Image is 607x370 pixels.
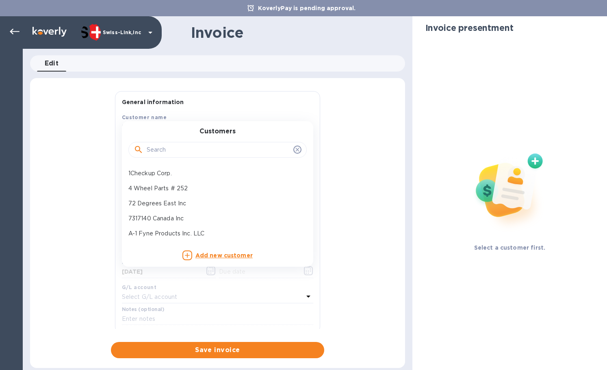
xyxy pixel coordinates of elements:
[474,244,546,252] p: Select a customer first.
[128,199,300,208] p: 72 Degrees East Inc
[122,260,154,265] label: Invoice date
[117,345,318,355] span: Save invoice
[122,99,184,105] b: General information
[122,266,199,278] input: Select date
[195,252,253,259] b: Add new customer
[122,284,156,290] b: G/L account
[122,313,313,325] input: Enter notes
[122,307,165,312] label: Notes (optional)
[45,58,59,69] span: Edit
[191,24,243,41] h1: Invoice
[122,293,177,301] p: Select G/L account
[254,4,360,12] p: KoverlyPay is pending approval.
[199,128,236,135] h3: Customers
[103,30,143,35] p: Swiss-Link,Inc
[33,27,67,37] img: Logo
[219,266,296,278] input: Due date
[425,23,514,33] h2: Invoice presentment
[122,114,167,120] b: Customer name
[128,229,300,238] p: A-1 Fyne Products Inc. LLC
[128,184,300,193] p: 4 Wheel Parts # 252
[111,342,324,358] button: Save invoice
[147,144,290,156] input: Search
[128,169,300,178] p: 1Checkup Corp.
[122,123,186,131] p: Select customer name
[128,214,300,223] p: 7317140 Canada Inc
